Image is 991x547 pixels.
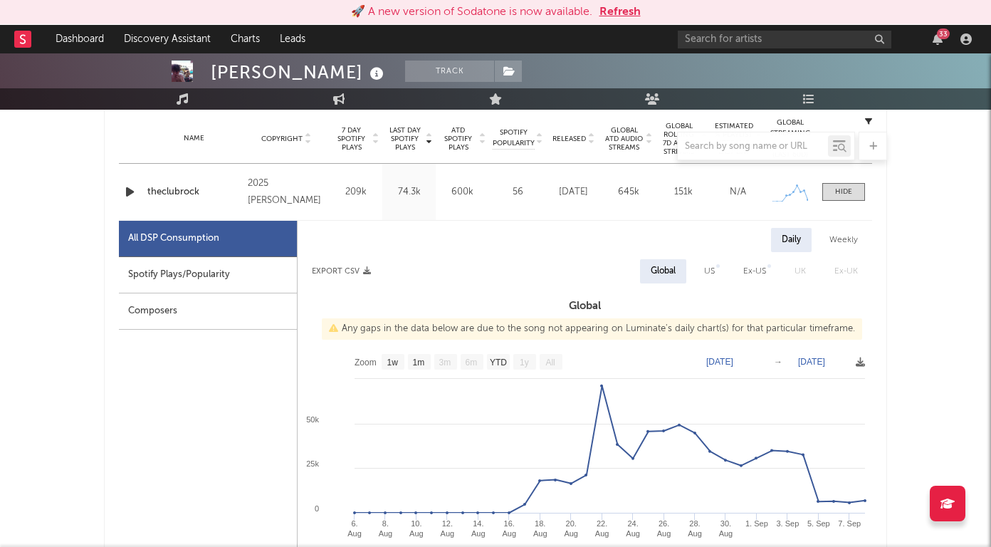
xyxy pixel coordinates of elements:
[688,519,702,538] text: 28. Aug
[819,228,869,252] div: Weekly
[315,504,319,513] text: 0
[807,519,830,528] text: 5. Sep
[706,357,733,367] text: [DATE]
[719,519,733,538] text: 30. Aug
[466,358,478,368] text: 6m
[493,185,542,199] div: 56
[248,175,325,209] div: 2025 [PERSON_NAME]
[651,263,676,280] div: Global
[714,185,762,199] div: N/A
[595,519,609,538] text: 22. Aug
[347,519,362,538] text: 6. Aug
[704,263,715,280] div: US
[659,185,707,199] div: 151k
[545,358,555,368] text: All
[386,126,424,152] span: Last Day Spotify Plays
[322,318,862,340] div: Any gaps in the data below are due to the song not appearing on Luminate's daily chart(s) for tha...
[211,61,387,84] div: [PERSON_NAME]
[520,358,529,368] text: 1y
[657,519,671,538] text: 26. Aug
[771,228,812,252] div: Daily
[745,519,768,528] text: 1. Sep
[298,298,872,315] h3: Global
[306,415,319,424] text: 50k
[933,33,943,45] button: 33
[769,118,812,160] div: Global Streaming Trend (Last 60D)
[270,25,315,53] a: Leads
[937,28,950,39] div: 33
[439,358,451,368] text: 3m
[46,25,114,53] a: Dashboard
[405,61,494,82] button: Track
[439,185,486,199] div: 600k
[714,122,753,156] span: Estimated % Playlist Streams Last Day
[128,230,219,247] div: All DSP Consumption
[441,519,455,538] text: 12. Aug
[493,127,535,149] span: Spotify Popularity
[332,126,370,152] span: 7 Day Spotify Plays
[471,519,486,538] text: 14. Aug
[774,357,782,367] text: →
[386,185,432,199] div: 74.3k
[119,293,297,330] div: Composers
[678,31,891,48] input: Search for artists
[413,358,425,368] text: 1m
[776,519,799,528] text: 3. Sep
[502,519,516,538] text: 16. Aug
[119,221,297,257] div: All DSP Consumption
[604,185,652,199] div: 645k
[550,185,597,199] div: [DATE]
[659,122,698,156] span: Global Rolling 7D Audio Streams
[604,126,644,152] span: Global ATD Audio Streams
[626,519,640,538] text: 24. Aug
[355,358,377,368] text: Zoom
[678,141,828,152] input: Search by song name or URL
[379,519,393,538] text: 8. Aug
[798,357,825,367] text: [DATE]
[439,126,477,152] span: ATD Spotify Plays
[312,267,371,276] button: Export CSV
[306,459,319,468] text: 25k
[387,358,399,368] text: 1w
[599,4,641,21] button: Refresh
[119,257,297,293] div: Spotify Plays/Popularity
[564,519,578,538] text: 20. Aug
[533,519,547,538] text: 18. Aug
[838,519,861,528] text: 7. Sep
[743,263,766,280] div: Ex-US
[351,4,592,21] div: 🚀 A new version of Sodatone is now available.
[114,25,221,53] a: Discovery Assistant
[409,519,424,538] text: 10. Aug
[490,358,507,368] text: YTD
[221,25,270,53] a: Charts
[332,185,379,199] div: 209k
[147,185,241,199] a: theclubrock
